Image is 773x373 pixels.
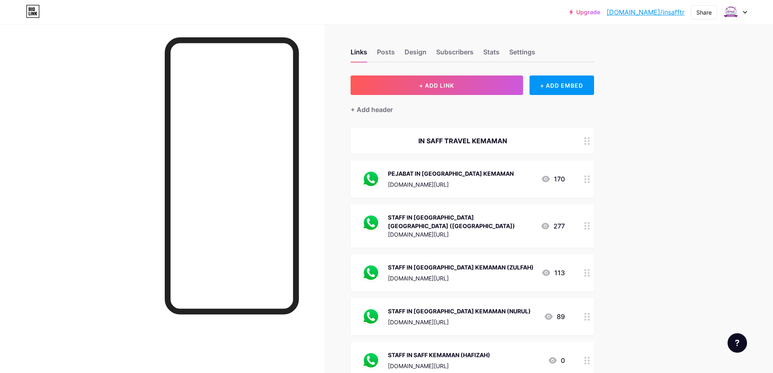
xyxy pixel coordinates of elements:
a: Upgrade [569,9,600,15]
div: Stats [483,47,500,62]
div: 170 [541,174,565,184]
div: [DOMAIN_NAME][URL] [388,362,490,370]
div: Posts [377,47,395,62]
img: PEJABAT IN SAFF KEMAMAN [360,168,381,190]
div: [DOMAIN_NAME][URL] [388,318,531,326]
a: [DOMAIN_NAME]/insafftr [607,7,685,17]
div: STAFF IN SAFF KEMAMAN (HAFIZAH) [388,351,490,359]
div: [DOMAIN_NAME][URL] [388,274,534,282]
div: 277 [540,221,565,231]
div: [DOMAIN_NAME][URL] [388,180,514,189]
div: PEJABAT IN [GEOGRAPHIC_DATA] KEMAMAN [388,169,514,178]
img: STAFF IN SAFF KEMAMAN (NAJWA) [360,212,381,233]
img: STAFF IN SAFF KEMAMAN (ZULFAH) [360,262,381,283]
div: STAFF IN [GEOGRAPHIC_DATA] KEMAMAN (ZULFAH) [388,263,534,272]
div: STAFF IN [GEOGRAPHIC_DATA] [GEOGRAPHIC_DATA] ([GEOGRAPHIC_DATA]) [388,213,534,230]
span: + ADD LINK [419,82,454,89]
div: STAFF IN [GEOGRAPHIC_DATA] KEMAMAN (NURUL) [388,307,531,315]
button: + ADD LINK [351,75,523,95]
div: 113 [541,268,565,278]
div: Subscribers [436,47,474,62]
div: Settings [509,47,535,62]
div: Share [696,8,712,17]
img: STAFF IN SAFF KEMAMAN (NURUL) [360,306,381,327]
div: IN SAFF TRAVEL KEMAMAN [360,136,565,146]
img: STAFF IN SAFF KEMAMAN (HAFIZAH) [360,350,381,371]
div: Links [351,47,367,62]
div: Design [405,47,426,62]
div: 0 [548,356,565,365]
div: 89 [544,312,565,321]
div: [DOMAIN_NAME][URL] [388,230,534,239]
div: + Add header [351,105,393,114]
img: insafftraveltours. kemaman [723,4,739,20]
div: + ADD EMBED [530,75,594,95]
